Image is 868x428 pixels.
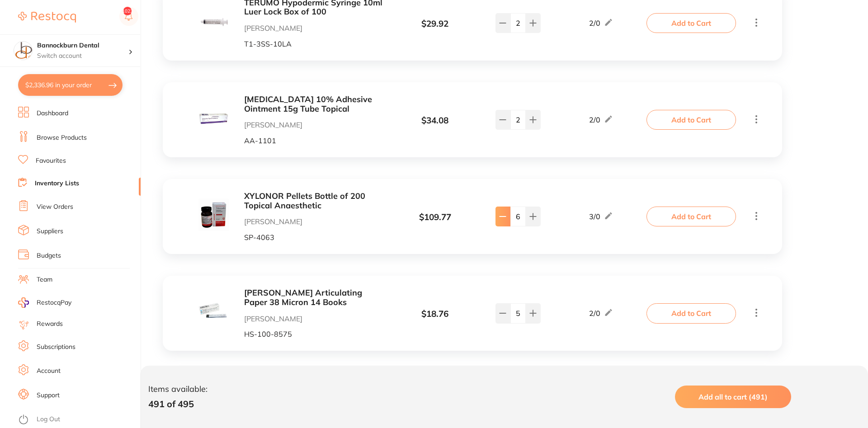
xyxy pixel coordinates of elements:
a: View Orders [37,202,73,212]
p: [PERSON_NAME] [244,217,387,226]
div: 2 / 0 [589,114,613,125]
p: Items available: [148,385,208,394]
p: [PERSON_NAME] [244,121,387,129]
button: Add to Cart [646,13,736,33]
p: [PERSON_NAME] [244,315,387,323]
a: Support [37,391,60,400]
a: Favourites [36,156,66,165]
p: T1-3SS-10LA [244,40,387,48]
div: $ 29.92 [387,19,482,29]
button: Log Out [18,413,138,427]
p: [PERSON_NAME] [244,24,387,32]
button: [PERSON_NAME] Articulating Paper 38 Micron 14 Books [244,288,387,307]
button: Add all to cart (491) [675,386,791,408]
p: AA-1101 [244,136,387,145]
p: Switch account [37,52,128,61]
img: RestocqPay [18,297,29,308]
div: $ 34.08 [387,116,482,126]
div: $ 18.76 [387,309,482,319]
a: Rewards [37,320,63,329]
a: Subscriptions [37,343,75,352]
a: Restocq Logo [18,7,76,28]
img: Restocq Logo [18,12,76,23]
a: RestocqPay [18,297,71,308]
a: Suppliers [37,227,63,236]
p: 491 of 495 [148,399,208,409]
a: Inventory Lists [35,179,79,188]
div: $ 109.77 [387,212,482,222]
img: anBn [198,199,230,231]
a: Log Out [37,415,60,424]
a: Budgets [37,251,61,260]
h4: Bannockburn Dental [37,41,128,50]
div: 3 / 0 [589,211,613,222]
a: Dashboard [37,109,68,118]
div: 2 / 0 [589,18,613,28]
a: Team [37,275,52,284]
img: MExBLmpwZw [198,5,230,38]
button: Add to Cart [646,110,736,130]
button: $2,336.96 in your order [18,74,123,96]
p: SP-4063 [244,233,387,241]
button: Add to Cart [646,207,736,226]
span: RestocqPay [37,298,71,307]
button: [MEDICAL_DATA] 10% Adhesive Ointment 15g Tube Topical [244,95,387,113]
img: anBn [198,102,230,134]
div: 2 / 0 [589,308,613,319]
a: Account [37,367,61,376]
p: HS-100-8575 [244,330,387,338]
button: Add to Cart [646,303,736,323]
img: NTc1LmpwZw [198,296,230,328]
a: Browse Products [37,133,87,142]
span: Add all to cart (491) [698,392,768,401]
button: XYLONOR Pellets Bottle of 200 Topical Anaesthetic [244,192,387,210]
img: Bannockburn Dental [14,42,32,60]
